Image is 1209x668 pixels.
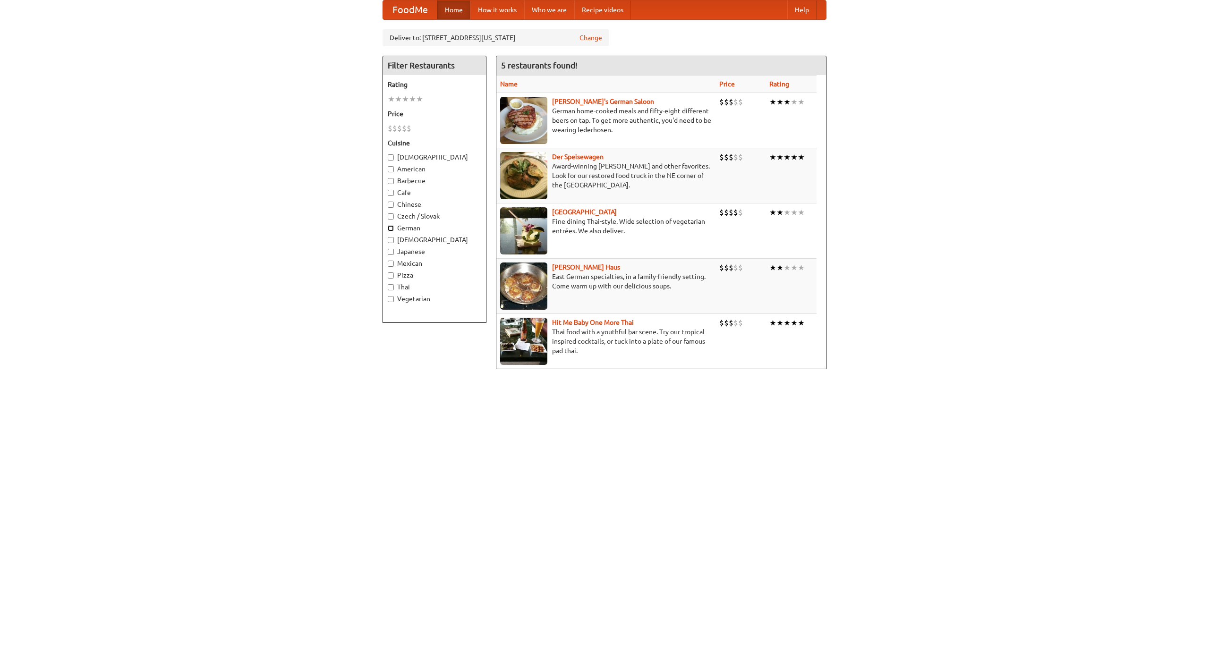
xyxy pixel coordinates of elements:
li: $ [719,152,724,162]
input: Thai [388,284,394,290]
a: How it works [470,0,524,19]
li: ★ [798,207,805,218]
li: ★ [769,318,776,328]
p: Thai food with a youthful bar scene. Try our tropical inspired cocktails, or tuck into a plate of... [500,327,712,355]
li: $ [729,207,733,218]
a: Rating [769,80,789,88]
li: $ [724,152,729,162]
li: ★ [776,97,783,107]
a: [PERSON_NAME]'s German Saloon [552,98,654,105]
li: $ [724,97,729,107]
label: Cafe [388,188,481,197]
p: Fine dining Thai-style. Wide selection of vegetarian entrées. We also deliver. [500,217,712,236]
li: $ [719,318,724,328]
li: ★ [783,152,791,162]
li: ★ [798,97,805,107]
input: [DEMOGRAPHIC_DATA] [388,154,394,161]
div: Deliver to: [STREET_ADDRESS][US_STATE] [383,29,609,46]
li: ★ [769,207,776,218]
label: Mexican [388,259,481,268]
img: babythai.jpg [500,318,547,365]
h5: Price [388,109,481,118]
label: [DEMOGRAPHIC_DATA] [388,152,481,162]
a: Name [500,80,518,88]
a: [PERSON_NAME] Haus [552,263,620,271]
li: $ [733,318,738,328]
li: $ [724,262,729,273]
li: $ [729,262,733,273]
label: Pizza [388,271,481,280]
li: ★ [409,94,416,104]
h5: Cuisine [388,138,481,148]
a: Der Speisewagen [552,153,604,161]
li: $ [388,123,392,134]
a: Help [787,0,817,19]
li: $ [719,207,724,218]
li: ★ [769,97,776,107]
img: speisewagen.jpg [500,152,547,199]
li: $ [397,123,402,134]
a: Home [437,0,470,19]
li: ★ [776,207,783,218]
h4: Filter Restaurants [383,56,486,75]
a: Hit Me Baby One More Thai [552,319,634,326]
input: Japanese [388,249,394,255]
label: Barbecue [388,176,481,186]
li: ★ [776,318,783,328]
li: $ [724,318,729,328]
input: Barbecue [388,178,394,184]
label: Vegetarian [388,294,481,304]
li: ★ [783,318,791,328]
li: ★ [798,262,805,273]
a: [GEOGRAPHIC_DATA] [552,208,617,216]
p: German home-cooked meals and fifty-eight different beers on tap. To get more authentic, you'd nee... [500,106,712,135]
input: Vegetarian [388,296,394,302]
li: ★ [783,97,791,107]
input: Cafe [388,190,394,196]
li: ★ [791,97,798,107]
input: American [388,166,394,172]
a: Who we are [524,0,574,19]
p: Award-winning [PERSON_NAME] and other favorites. Look for our restored food truck in the NE corne... [500,161,712,190]
li: ★ [776,262,783,273]
li: ★ [783,262,791,273]
input: Czech / Slovak [388,213,394,220]
li: $ [719,262,724,273]
input: German [388,225,394,231]
label: American [388,164,481,174]
li: $ [392,123,397,134]
li: ★ [791,262,798,273]
li: $ [738,262,743,273]
img: esthers.jpg [500,97,547,144]
li: ★ [388,94,395,104]
li: $ [729,97,733,107]
li: ★ [791,318,798,328]
li: $ [738,152,743,162]
label: [DEMOGRAPHIC_DATA] [388,235,481,245]
input: Mexican [388,261,394,267]
li: ★ [769,262,776,273]
a: Price [719,80,735,88]
li: ★ [776,152,783,162]
label: Japanese [388,247,481,256]
label: Chinese [388,200,481,209]
li: ★ [798,318,805,328]
li: ★ [395,94,402,104]
img: kohlhaus.jpg [500,262,547,310]
label: German [388,223,481,233]
li: $ [729,152,733,162]
li: ★ [791,207,798,218]
li: $ [738,207,743,218]
a: FoodMe [383,0,437,19]
a: Change [579,33,602,42]
li: ★ [783,207,791,218]
li: $ [733,207,738,218]
label: Thai [388,282,481,292]
input: Chinese [388,202,394,208]
li: ★ [416,94,423,104]
li: ★ [798,152,805,162]
li: ★ [769,152,776,162]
